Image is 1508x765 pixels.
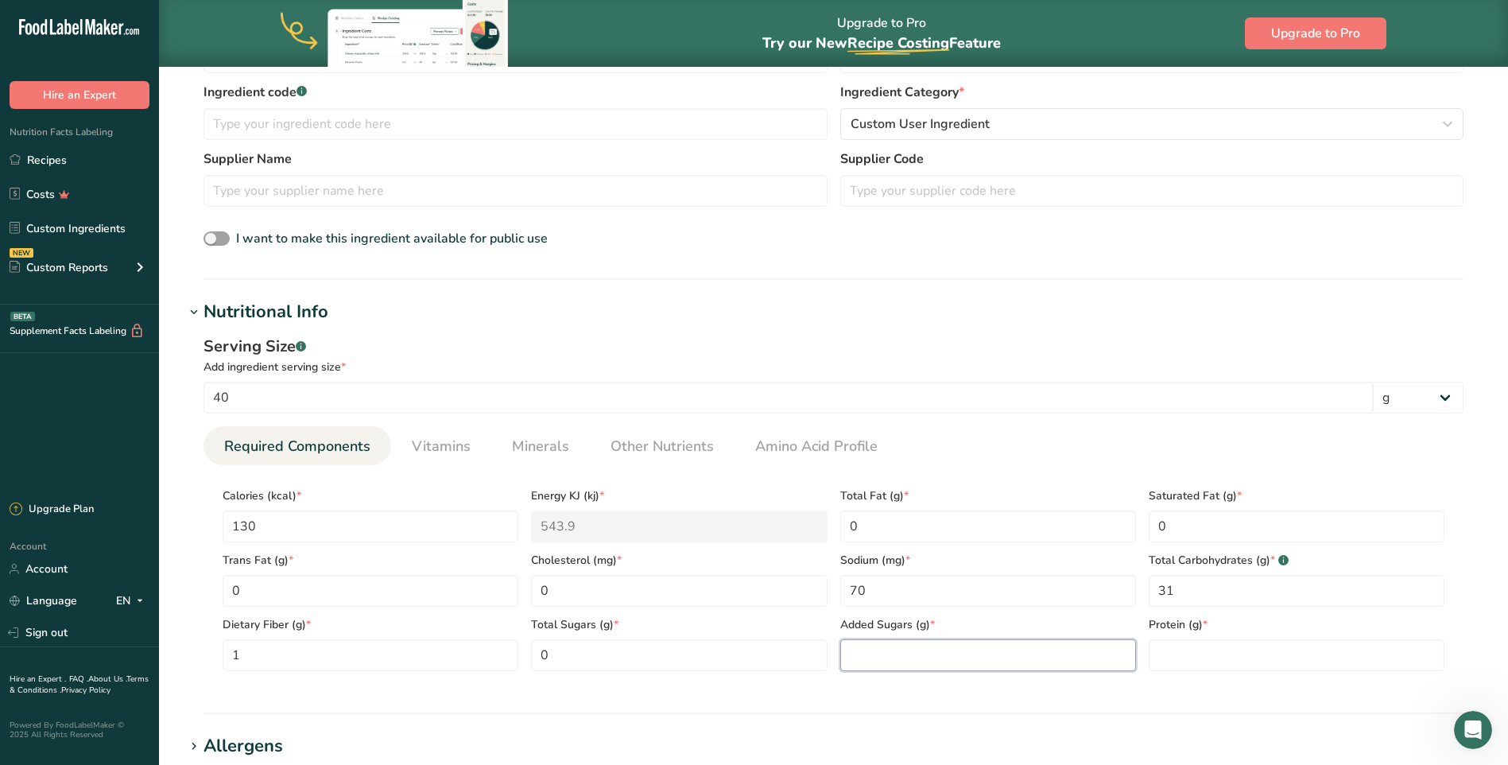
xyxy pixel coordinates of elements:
input: Type your ingredient code here [204,108,828,140]
span: Sodium (mg) [840,552,1136,569]
input: Type your supplier name here [204,175,828,207]
div: EN [116,592,149,611]
label: Supplier Code [840,150,1464,169]
span: I want to make this ingredient available for public use [236,230,548,247]
span: Trans Fat (g) [223,552,518,569]
span: Custom User Ingredient [851,115,990,134]
a: About Us . [88,674,126,685]
span: Amino Acid Profile [755,436,878,457]
span: Recipe Costing [847,33,949,52]
span: Added Sugars (g) [840,616,1136,633]
span: Total Fat (g) [840,487,1136,504]
span: Total Carbohydrates (g) [1149,552,1444,569]
button: Hire an Expert [10,81,149,109]
span: Saturated Fat (g) [1149,487,1444,504]
span: Energy KJ (kj) [531,487,827,504]
div: Nutritional Info [204,299,328,325]
label: Supplier Name [204,150,828,169]
span: Other Nutrients [611,436,714,457]
a: Language [10,587,77,615]
a: Privacy Policy [61,685,110,696]
div: NEW [10,248,33,258]
a: Hire an Expert . [10,674,66,685]
div: Custom Reports [10,259,108,276]
div: Allergens [204,733,283,759]
div: Serving Size [204,335,1463,359]
span: Minerals [512,436,569,457]
span: Protein (g) [1149,616,1444,633]
a: FAQ . [69,674,88,685]
input: Type your supplier code here [840,175,1464,207]
span: Total Sugars (g) [531,616,827,633]
span: Try our New Feature [762,33,1001,52]
button: Custom User Ingredient [840,108,1464,140]
div: Upgrade to Pro [762,1,1001,67]
iframe: Intercom live chat [1454,711,1492,749]
div: Add ingredient serving size [204,359,1463,375]
span: Calories (kcal) [223,487,518,504]
span: Upgrade to Pro [1271,24,1360,43]
label: Ingredient Category [840,83,1464,102]
button: Upgrade to Pro [1245,17,1386,49]
a: Terms & Conditions . [10,674,149,696]
label: Ingredient code [204,83,828,102]
span: Cholesterol (mg) [531,552,827,569]
span: Required Components [224,436,370,457]
div: BETA [10,312,35,321]
span: Dietary Fiber (g) [223,616,518,633]
div: Upgrade Plan [10,502,94,518]
span: Vitamins [412,436,471,457]
div: Powered By FoodLabelMaker © 2025 All Rights Reserved [10,720,149,740]
input: Type your serving size here [204,382,1373,414]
